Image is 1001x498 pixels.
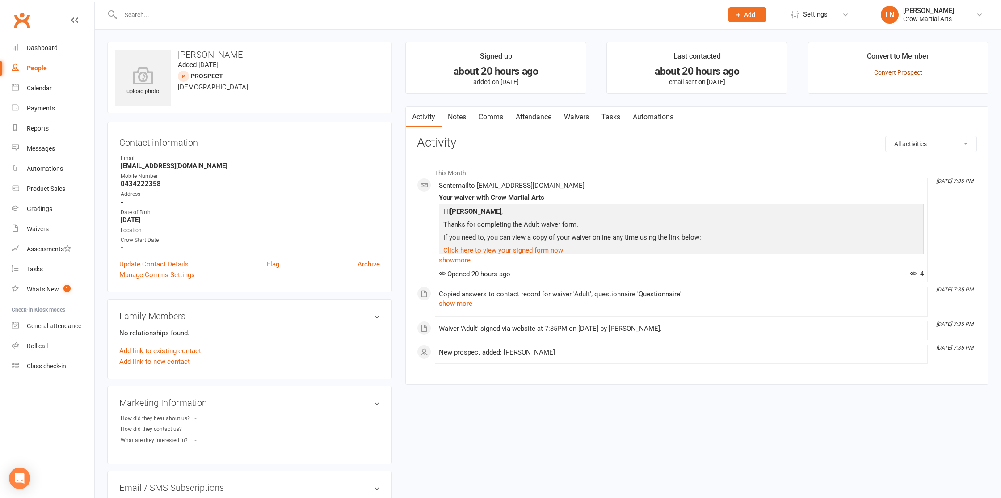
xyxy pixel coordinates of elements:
[11,9,33,31] a: Clubworx
[121,162,380,170] strong: [EMAIL_ADDRESS][DOMAIN_NAME]
[121,180,380,188] strong: 0434222358
[121,425,194,434] div: How did they contact us?
[744,11,755,18] span: Add
[441,232,921,245] p: If you need to, you can view a copy of your waiver online any time using the link below:
[194,426,246,433] strong: -
[27,205,52,212] div: Gradings
[439,325,924,333] div: Waiver 'Adult' signed via website at 7:35PM on [DATE] by [PERSON_NAME].
[728,7,766,22] button: Add
[936,178,973,184] i: [DATE] 7:35 PM
[439,298,472,309] button: show more
[417,136,977,150] h3: Activity
[627,107,680,127] a: Automations
[874,69,922,76] a: Convert Prospect
[121,216,380,224] strong: [DATE]
[27,84,52,92] div: Calendar
[119,134,380,148] h3: Contact information
[441,219,921,232] p: Thanks for completing the Adult waiver form.
[121,414,194,423] div: How did they hear about us?
[121,208,380,217] div: Date of Birth
[115,67,171,96] div: upload photo
[121,172,380,181] div: Mobile Number
[121,154,380,163] div: Email
[178,83,248,91] span: [DEMOGRAPHIC_DATA]
[119,398,380,408] h3: Marketing Information
[27,363,66,370] div: Class check-in
[417,164,977,178] li: This Month
[121,190,380,198] div: Address
[119,356,190,367] a: Add link to new contact
[867,51,929,67] div: Convert to Member
[439,270,510,278] span: Opened 20 hours ago
[121,236,380,245] div: Crow Start Date
[267,259,279,270] a: Flag
[12,38,94,58] a: Dashboard
[12,179,94,199] a: Product Sales
[12,98,94,118] a: Payments
[27,165,63,172] div: Automations
[442,107,472,127] a: Notes
[936,321,973,327] i: [DATE] 7:35 PM
[12,356,94,376] a: Class kiosk mode
[119,483,380,493] h3: Email / SMS Subscriptions
[63,285,71,292] span: 1
[119,259,189,270] a: Update Contact Details
[121,436,194,445] div: What are they interested in?
[119,346,201,356] a: Add link to existing contact
[12,159,94,179] a: Automations
[480,51,512,67] div: Signed up
[881,6,899,24] div: LN
[12,58,94,78] a: People
[119,270,195,280] a: Manage Comms Settings
[27,286,59,293] div: What's New
[439,181,585,190] span: Sent email to [EMAIL_ADDRESS][DOMAIN_NAME]
[406,107,442,127] a: Activity
[615,67,778,76] div: about 20 hours ago
[509,107,558,127] a: Attendance
[27,44,58,51] div: Dashboard
[27,185,65,192] div: Product Sales
[27,64,47,72] div: People
[12,336,94,356] a: Roll call
[903,7,954,15] div: [PERSON_NAME]
[803,4,828,25] span: Settings
[450,207,501,215] strong: [PERSON_NAME]
[191,72,223,80] snap: prospect
[178,61,219,69] time: Added [DATE]
[27,225,49,232] div: Waivers
[12,199,94,219] a: Gradings
[194,415,246,422] strong: -
[443,246,563,254] a: Click here to view your signed form now
[115,50,384,59] h3: [PERSON_NAME]
[903,15,954,23] div: Crow Martial Arts
[414,67,577,76] div: about 20 hours ago
[121,226,380,235] div: Location
[910,270,924,278] span: 4
[673,51,721,67] div: Last contacted
[12,219,94,239] a: Waivers
[12,279,94,300] a: What's New1
[27,322,81,329] div: General attendance
[12,259,94,279] a: Tasks
[936,345,973,351] i: [DATE] 7:35 PM
[118,8,717,21] input: Search...
[12,78,94,98] a: Calendar
[27,342,48,350] div: Roll call
[121,198,380,206] strong: -
[558,107,595,127] a: Waivers
[119,328,380,338] p: No relationships found.
[439,254,924,266] a: show more
[9,468,30,489] div: Open Intercom Messenger
[119,311,380,321] h3: Family Members
[27,125,49,132] div: Reports
[12,118,94,139] a: Reports
[414,78,577,85] p: added on [DATE]
[441,206,921,219] p: Hi ,
[439,194,924,202] div: Your waiver with Crow Martial Arts
[12,139,94,159] a: Messages
[357,259,380,270] a: Archive
[121,244,380,252] strong: -
[27,245,71,253] div: Assessments
[12,239,94,259] a: Assessments
[936,287,973,293] i: [DATE] 7:35 PM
